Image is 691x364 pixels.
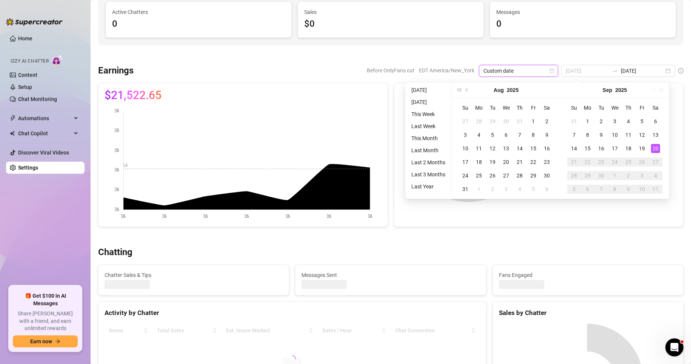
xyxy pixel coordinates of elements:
td: 2025-08-11 [472,142,486,155]
td: 2025-10-10 [635,182,649,196]
div: 4 [651,171,660,180]
td: 2025-09-05 [526,182,540,196]
div: 6 [583,185,592,194]
div: 22 [583,158,592,167]
td: 2025-09-23 [594,155,608,169]
td: 2025-10-01 [608,169,622,182]
li: Last Month [408,146,448,155]
td: 2025-10-05 [567,182,581,196]
img: Chat Copilot [10,131,15,136]
td: 2025-09-01 [472,182,486,196]
a: Home [18,35,32,41]
td: 2025-08-10 [459,142,472,155]
div: 29 [583,171,592,180]
td: 2025-08-12 [486,142,499,155]
div: 11 [651,185,660,194]
a: Setup [18,84,32,90]
div: 20 [502,158,511,167]
td: 2025-10-04 [649,169,662,182]
div: 1 [583,117,592,126]
div: 5 [637,117,646,126]
td: 2025-08-18 [472,155,486,169]
span: info-circle [678,68,683,73]
td: 2025-09-10 [608,128,622,142]
span: Earn now [30,338,52,344]
div: 10 [461,144,470,153]
td: 2025-10-02 [622,169,635,182]
td: 2025-08-31 [459,182,472,196]
td: 2025-09-30 [594,169,608,182]
div: 11 [624,130,633,139]
td: 2025-10-07 [594,182,608,196]
td: 2025-09-24 [608,155,622,169]
span: Chat Copilot [18,127,72,139]
div: 15 [583,144,592,153]
div: 3 [502,185,511,194]
td: 2025-10-09 [622,182,635,196]
td: 2025-08-19 [486,155,499,169]
span: Share [PERSON_NAME] with a friend, and earn unlimited rewards [13,310,78,332]
div: 7 [515,130,524,139]
td: 2025-10-03 [635,169,649,182]
li: Last 2 Months [408,158,448,167]
span: Izzy AI Chatter [11,58,49,65]
td: 2025-08-14 [513,142,526,155]
td: 2025-09-09 [594,128,608,142]
div: 6 [651,117,660,126]
div: 0 [496,17,669,31]
td: 2025-10-08 [608,182,622,196]
span: 🎁 Get $100 in AI Messages [13,292,78,307]
td: 2025-08-01 [526,115,540,128]
div: 31 [515,117,524,126]
td: 2025-07-30 [499,115,513,128]
td: 2025-08-06 [499,128,513,142]
div: 21 [569,158,579,167]
td: 2025-08-29 [526,169,540,182]
div: 14 [515,144,524,153]
li: This Week [408,110,448,119]
td: 2025-08-30 [540,169,554,182]
td: 2025-09-13 [649,128,662,142]
td: 2025-08-15 [526,142,540,155]
th: Su [567,101,581,115]
div: 26 [488,171,497,180]
td: 2025-08-24 [459,169,472,182]
td: 2025-08-20 [499,155,513,169]
div: 10 [637,185,646,194]
span: calendar [549,69,554,73]
span: Active Chatters [112,8,285,16]
div: 4 [624,117,633,126]
span: Before OnlyFans cut [367,65,414,76]
td: 2025-08-08 [526,128,540,142]
td: 2025-10-11 [649,182,662,196]
td: 2025-09-03 [608,115,622,128]
td: 2025-07-31 [513,115,526,128]
div: 6 [542,185,551,194]
div: 5 [529,185,538,194]
li: [DATE] [408,98,448,107]
th: Mo [472,101,486,115]
li: Last 3 Months [408,170,448,179]
button: Choose a month [603,83,613,98]
td: 2025-09-26 [635,155,649,169]
td: 2025-08-04 [472,128,486,142]
button: Choose a month [494,83,504,98]
span: swap-right [612,68,618,74]
button: Choose a year [507,83,519,98]
th: Th [622,101,635,115]
td: 2025-08-23 [540,155,554,169]
input: Start date [566,67,609,75]
div: 2 [488,185,497,194]
div: 21 [515,158,524,167]
span: arrow-right [55,339,60,344]
span: EDT America/New_York [419,65,474,76]
div: 28 [569,171,579,180]
div: 4 [515,185,524,194]
td: 2025-08-07 [513,128,526,142]
th: Sa [540,101,554,115]
span: Custom date [483,65,554,76]
td: 2025-09-27 [649,155,662,169]
div: 28 [515,171,524,180]
td: 2025-09-29 [581,169,594,182]
div: 31 [569,117,579,126]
